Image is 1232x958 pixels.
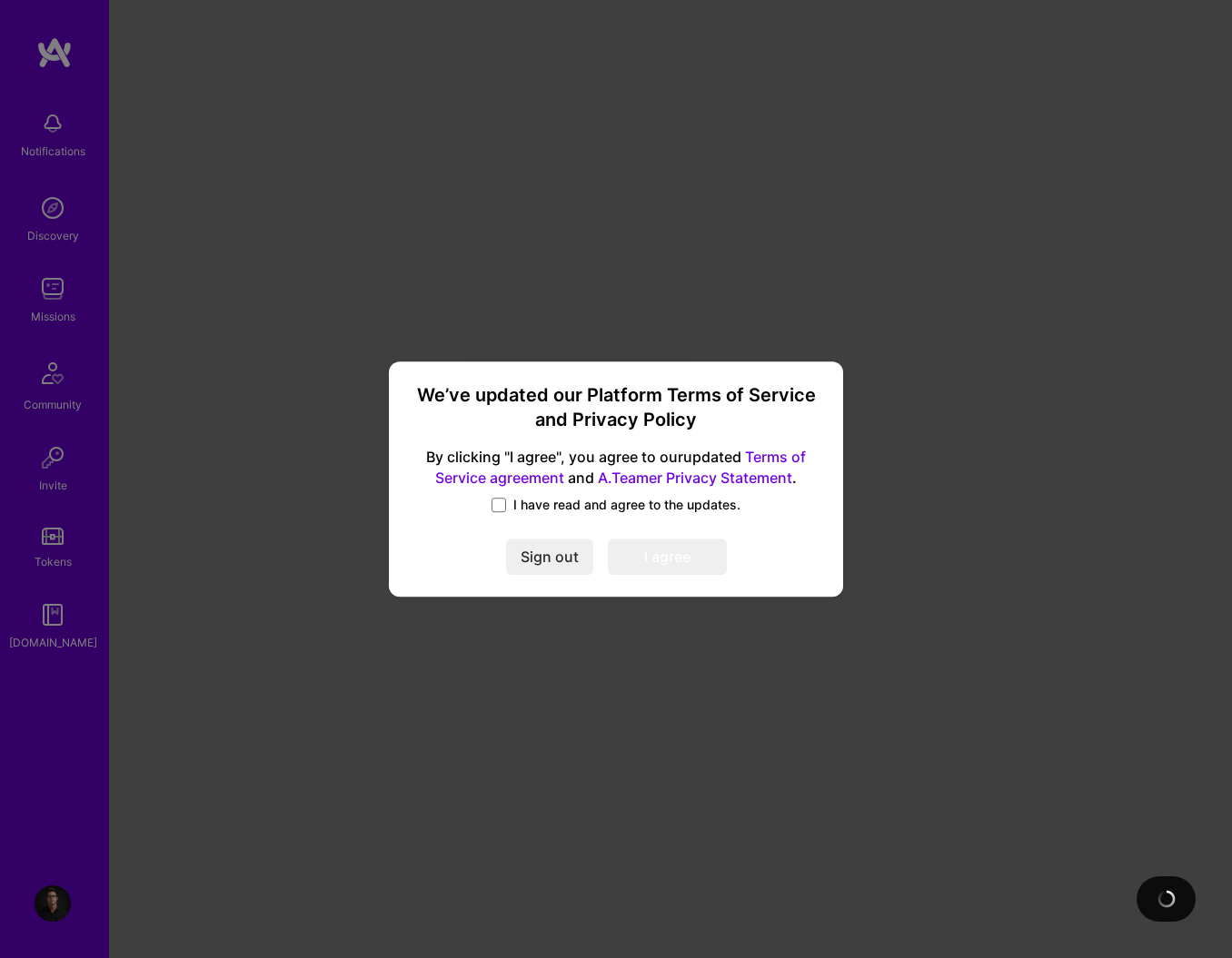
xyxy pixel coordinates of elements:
span: I have read and agree to the updates. [513,496,740,514]
img: loading [1155,887,1177,910]
button: Sign out [506,538,593,575]
h3: We’ve updated our Platform Terms of Service and Privacy Policy [411,383,821,433]
a: A.Teamer Privacy Statement [598,469,792,487]
a: Terms of Service agreement [435,449,806,488]
span: By clicking "I agree", you agree to our updated and . [411,448,821,489]
button: I agree [608,538,727,575]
